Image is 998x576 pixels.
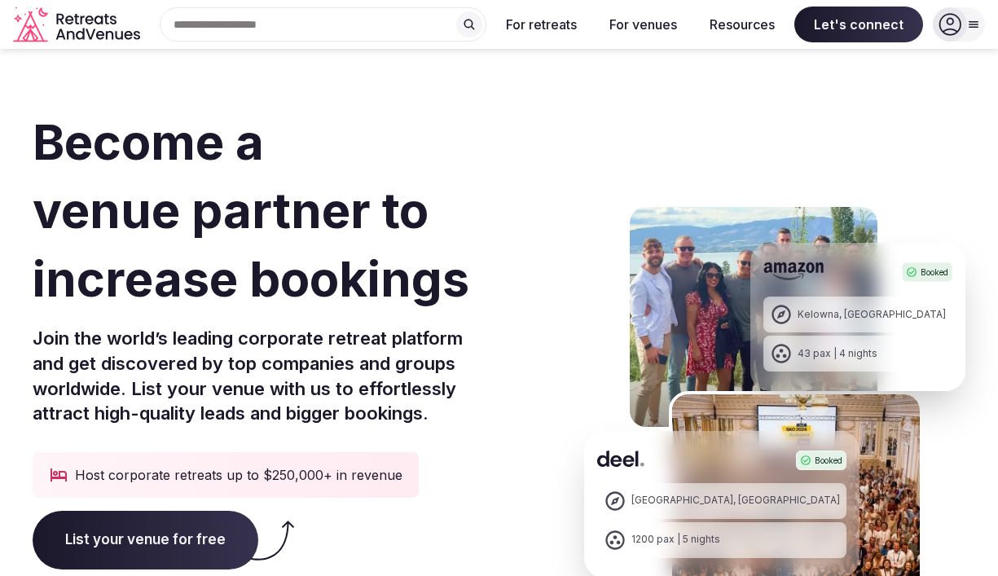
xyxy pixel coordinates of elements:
[33,452,419,498] div: Host corporate retreats up to $250,000+ in revenue
[596,7,690,42] button: For venues
[796,451,846,470] div: Booked
[33,326,571,426] p: Join the world’s leading corporate retreat platform and get discovered by top companies and group...
[33,511,258,569] span: List your venue for free
[798,308,946,322] div: Kelowna, [GEOGRAPHIC_DATA]
[631,494,840,508] div: [GEOGRAPHIC_DATA], [GEOGRAPHIC_DATA]
[902,262,952,282] div: Booked
[13,7,143,43] svg: Retreats and Venues company logo
[13,7,143,43] a: Visit the homepage
[33,108,571,313] h1: Become a venue partner to increase bookings
[493,7,590,42] button: For retreats
[794,7,923,42] span: Let's connect
[626,204,881,430] img: Amazon Kelowna Retreat
[697,7,788,42] button: Resources
[798,347,877,361] div: 43 pax | 4 nights
[33,531,258,547] a: List your venue for free
[631,533,720,547] div: 1200 pax | 5 nights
